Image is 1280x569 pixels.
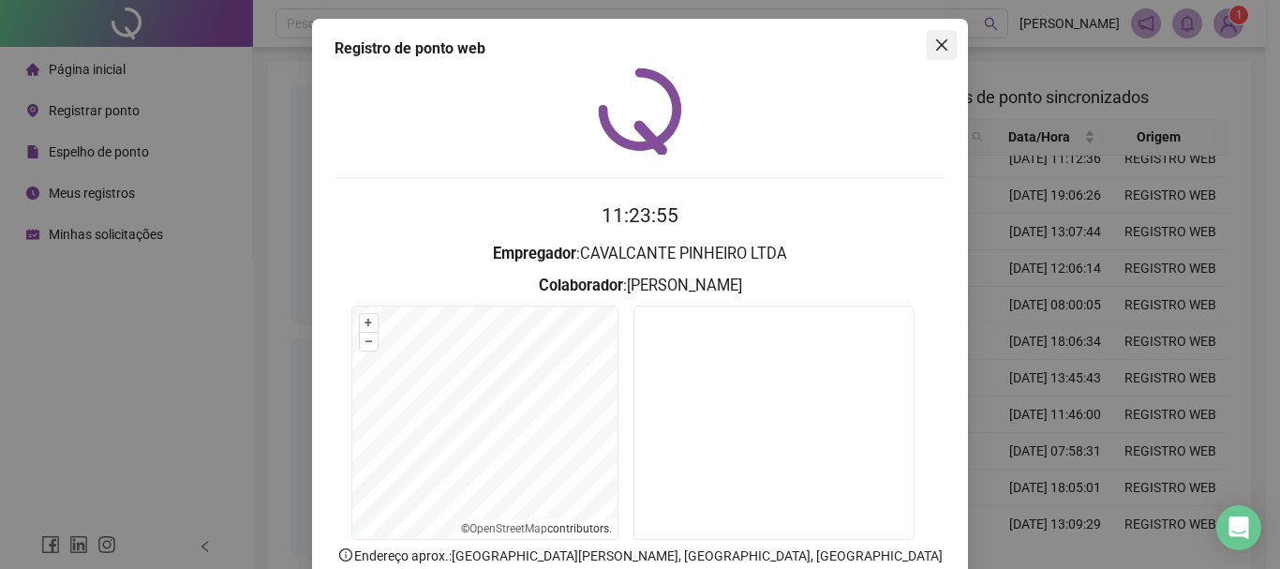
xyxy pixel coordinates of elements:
[539,277,623,294] strong: Colaborador
[598,67,682,155] img: QRPoint
[927,30,957,60] button: Close
[360,333,378,351] button: –
[493,245,576,262] strong: Empregador
[469,522,547,535] a: OpenStreetMap
[335,37,945,60] div: Registro de ponto web
[461,522,612,535] li: © contributors.
[1216,505,1261,550] div: Open Intercom Messenger
[934,37,949,52] span: close
[335,242,945,266] h3: : CAVALCANTE PINHEIRO LTDA
[360,314,378,332] button: +
[335,546,945,566] p: Endereço aprox. : [GEOGRAPHIC_DATA][PERSON_NAME], [GEOGRAPHIC_DATA], [GEOGRAPHIC_DATA]
[335,274,945,298] h3: : [PERSON_NAME]
[602,204,678,227] time: 11:23:55
[337,547,354,563] span: info-circle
